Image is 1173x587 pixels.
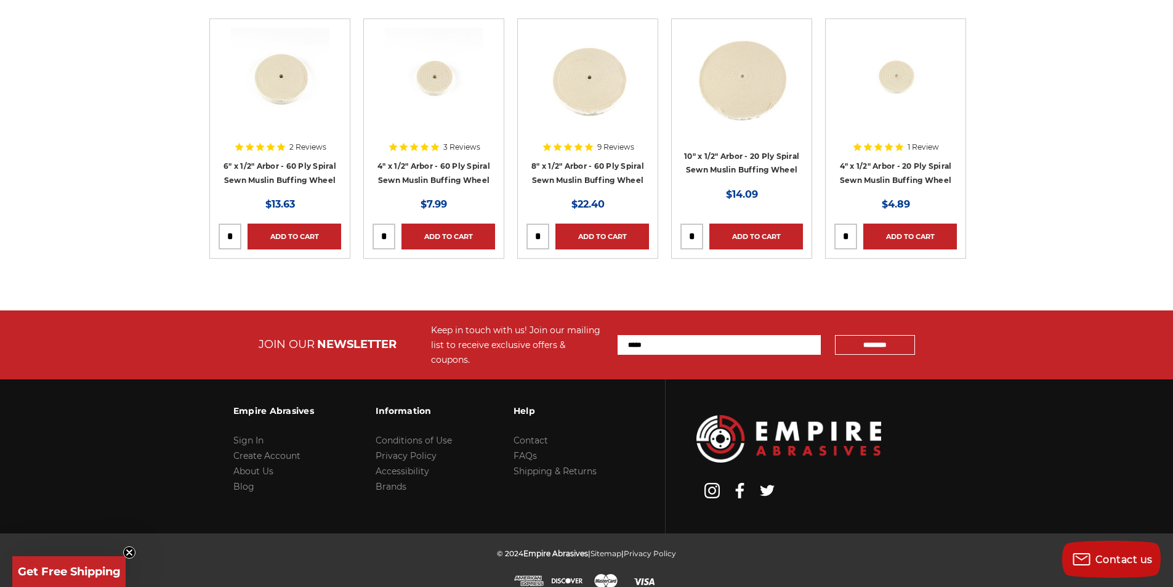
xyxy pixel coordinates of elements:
a: Sitemap [591,549,621,558]
span: $22.40 [571,198,605,210]
a: Create Account [233,450,300,461]
a: FAQs [514,450,537,461]
a: Accessibility [376,466,429,477]
span: $13.63 [265,198,295,210]
span: 1 Review [908,144,939,151]
a: 10 inch buffing wheel spiral sewn 20 ply [680,28,803,145]
h3: Empire Abrasives [233,398,314,424]
img: 4 inch spiral sewn 20 ply conventional buffing wheel [847,28,945,126]
a: Add to Cart [555,224,649,249]
img: 6" x 1/2" spiral sewn muslin buffing wheel 60 ply [231,28,329,126]
h3: Information [376,398,452,424]
h3: Help [514,398,597,424]
a: 10" x 1/2" Arbor - 20 Ply Spiral Sewn Muslin Buffing Wheel [684,152,799,175]
a: 4 inch muslin buffing wheel spiral sewn 60 ply [373,28,495,145]
div: Keep in touch with us! Join our mailing list to receive exclusive offers & coupons. [431,323,605,367]
a: 6" x 1/2" spiral sewn muslin buffing wheel 60 ply [219,28,341,145]
a: Privacy Policy [624,549,676,558]
p: © 2024 | | [497,546,676,561]
span: 3 Reviews [443,144,480,151]
a: Add to Cart [401,224,495,249]
span: 9 Reviews [597,144,634,151]
a: 4" x 1/2" Arbor - 60 Ply Spiral Sewn Muslin Buffing Wheel [377,161,490,185]
img: muslin spiral sewn buffing wheel 8" x 1/2" x 60 ply [539,28,637,126]
a: 6" x 1/2" Arbor - 60 Ply Spiral Sewn Muslin Buffing Wheel [224,161,336,185]
button: Close teaser [123,546,135,559]
a: Shipping & Returns [514,466,597,477]
a: Add to Cart [248,224,341,249]
span: NEWSLETTER [317,338,397,351]
a: 8" x 1/2" Arbor - 60 Ply Spiral Sewn Muslin Buffing Wheel [531,161,644,185]
a: Contact [514,435,548,446]
img: 4 inch muslin buffing wheel spiral sewn 60 ply [385,28,483,126]
img: 10 inch buffing wheel spiral sewn 20 ply [693,28,791,126]
div: Get Free ShippingClose teaser [12,556,126,587]
a: 4 inch spiral sewn 20 ply conventional buffing wheel [834,28,957,145]
a: Brands [376,481,406,492]
span: JOIN OUR [259,338,315,351]
a: Blog [233,481,254,492]
a: Add to Cart [863,224,957,249]
span: $4.89 [882,198,910,210]
span: Get Free Shipping [18,565,121,578]
span: 2 Reviews [289,144,326,151]
a: Sign In [233,435,264,446]
a: About Us [233,466,273,477]
a: Privacy Policy [376,450,437,461]
a: muslin spiral sewn buffing wheel 8" x 1/2" x 60 ply [526,28,649,145]
span: $7.99 [421,198,447,210]
span: Empire Abrasives [523,549,588,558]
span: $14.09 [726,188,758,200]
button: Contact us [1062,541,1161,578]
img: Empire Abrasives Logo Image [696,415,881,463]
a: 4" x 1/2" Arbor - 20 Ply Spiral Sewn Muslin Buffing Wheel [840,161,952,185]
span: Contact us [1095,554,1153,565]
a: Add to Cart [709,224,803,249]
a: Conditions of Use [376,435,452,446]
